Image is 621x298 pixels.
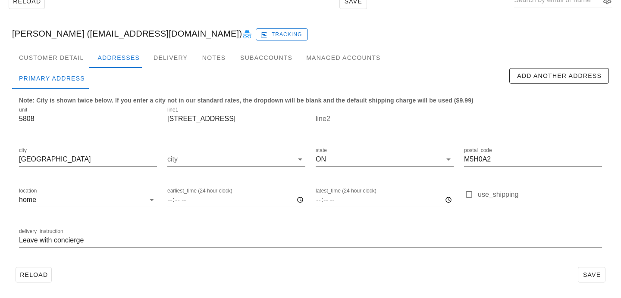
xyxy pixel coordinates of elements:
button: Save [578,267,605,282]
span: Add Another Address [517,72,602,79]
div: Subaccounts [233,47,299,68]
div: [PERSON_NAME] ([EMAIL_ADDRESS][DOMAIN_NAME]) [5,20,616,47]
div: Notes [194,47,233,68]
div: Addresses [91,47,147,68]
button: Tracking [256,28,308,40]
label: state [316,147,327,154]
div: home [19,196,36,204]
label: location [19,188,37,194]
button: Add Another Address [509,68,609,84]
label: delivery_instruction [19,228,63,235]
label: earliest_time (24 hour clock) [167,188,232,194]
div: Primary Address [12,68,92,89]
span: Tracking [262,31,302,38]
label: latest_time (24 hour clock) [316,188,376,194]
div: Managed Accounts [299,47,387,68]
span: Reload [19,271,48,278]
div: ON [316,155,326,163]
b: Note: City is shown twice below. If you enter a city not in our standard rates, the dropdown will... [19,97,474,104]
label: postal_code [464,147,492,154]
div: stateON [316,152,454,166]
a: Tracking [256,27,308,40]
label: use_shipping [478,190,602,199]
button: Reload [16,267,52,282]
div: Delivery [147,47,194,68]
label: city [19,147,27,154]
label: unit [19,107,27,113]
div: city [167,152,305,166]
label: line1 [167,107,178,113]
div: Customer Detail [12,47,91,68]
div: locationhome [19,193,157,207]
span: Save [582,271,602,278]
